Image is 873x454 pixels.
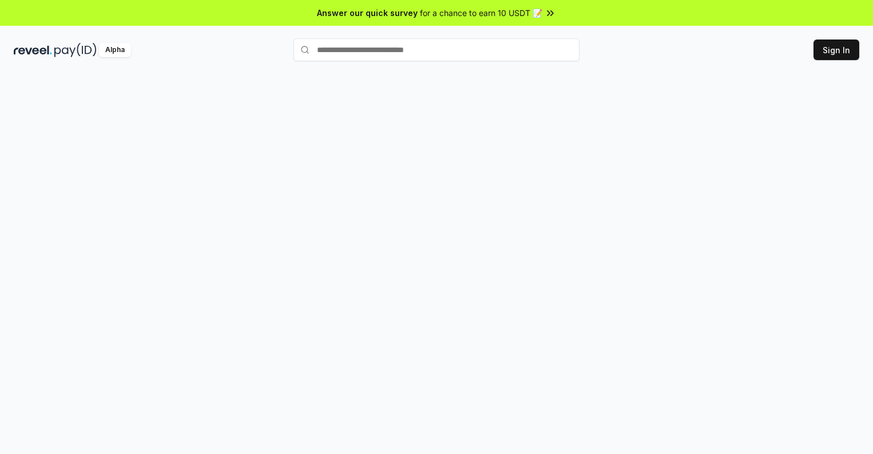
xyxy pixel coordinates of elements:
[317,7,418,19] span: Answer our quick survey
[420,7,542,19] span: for a chance to earn 10 USDT 📝
[99,43,131,57] div: Alpha
[814,40,859,60] button: Sign In
[54,43,97,57] img: pay_id
[14,43,52,57] img: reveel_dark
